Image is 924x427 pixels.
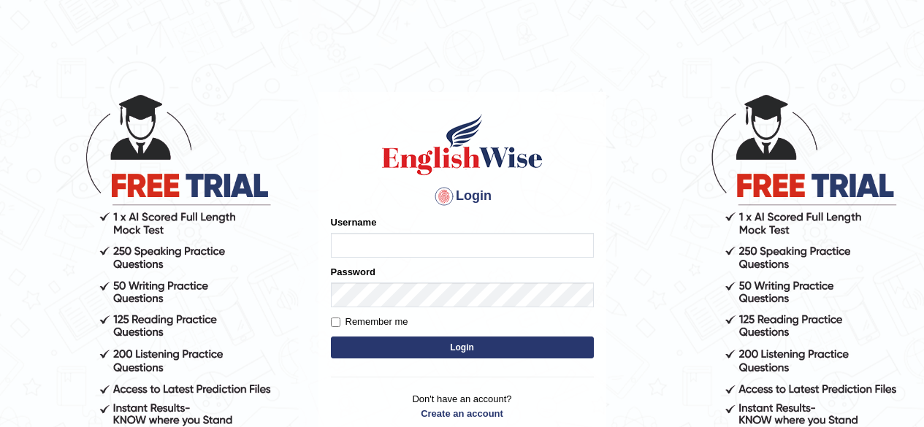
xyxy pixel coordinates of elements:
[331,336,594,358] button: Login
[331,185,594,208] h4: Login
[379,112,546,177] img: Logo of English Wise sign in for intelligent practice with AI
[331,215,377,229] label: Username
[331,265,375,279] label: Password
[331,318,340,327] input: Remember me
[331,315,408,329] label: Remember me
[331,407,594,420] a: Create an account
